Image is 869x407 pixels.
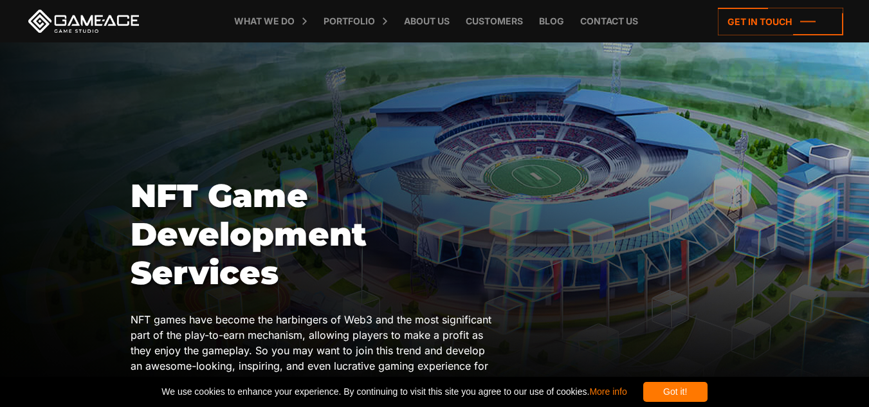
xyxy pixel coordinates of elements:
p: NFT games have become the harbingers of Web3 and the most significant part of the play-to-earn me... [131,312,495,389]
a: More info [589,386,627,397]
span: We use cookies to enhance your experience. By continuing to visit this site you agree to our use ... [161,382,627,402]
h1: NFT Game Development Services [131,177,495,293]
a: Get in touch [718,8,843,35]
div: Got it! [643,382,708,402]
